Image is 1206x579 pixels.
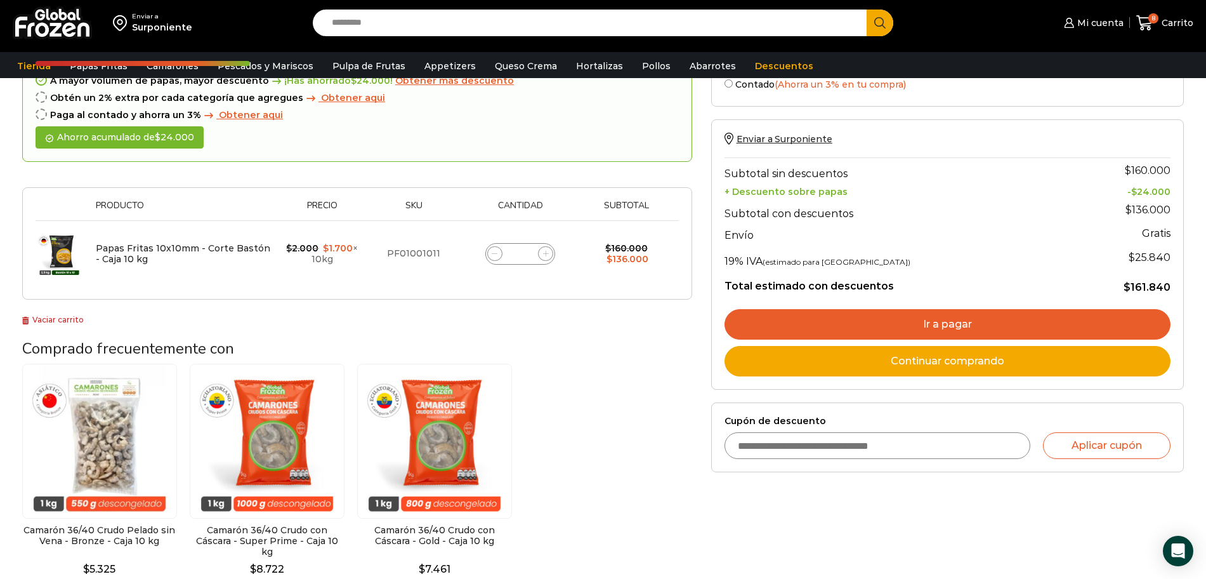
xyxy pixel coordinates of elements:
th: Subtotal con descuentos [724,197,1070,223]
span: ¡Has ahorrado ! [269,76,393,86]
a: Continuar comprando [724,346,1170,376]
div: A mayor volumen de papas, mayor descuento [36,76,679,86]
span: Obtener aqui [219,109,283,121]
input: Product quantity [511,245,529,263]
span: $ [286,243,292,254]
bdi: 5.325 [83,563,115,575]
bdi: 1.700 [323,243,353,254]
label: Cupón de descuento [724,416,1170,427]
button: Search button [867,10,893,36]
th: Precio [277,201,367,220]
div: Paga al contado y ahorra un 3% [36,110,679,121]
td: × 10kg [277,221,367,287]
a: 8 Carrito [1136,8,1193,38]
span: $ [323,243,329,254]
h2: Camarón 36/40 Crudo con Cáscara - Gold - Caja 10 kg [357,525,512,547]
span: $ [155,131,161,143]
th: Subtotal sin descuentos [724,157,1070,183]
input: Contado(Ahorra un 3% en tu compra) [724,79,733,88]
bdi: 2.000 [286,243,318,254]
span: $ [1125,204,1132,216]
a: Obtener aqui [201,110,283,121]
a: Camarones [140,54,205,78]
span: Obtener más descuento [395,75,514,86]
div: Ahorro acumulado de [36,126,204,149]
h2: Camarón 36/40 Crudo Pelado sin Vena - Bronze - Caja 10 kg [22,525,177,547]
a: Appetizers [418,54,482,78]
span: 25.840 [1129,251,1170,263]
span: $ [1125,164,1131,176]
a: Vaciar carrito [22,315,84,324]
h2: Camarón 36/40 Crudo con Cáscara - Super Prime - Caja 10 kg [190,525,344,557]
a: Pulpa de Frutas [326,54,412,78]
a: Pescados y Mariscos [211,54,320,78]
th: Total estimado con descuentos [724,270,1070,295]
bdi: 8.722 [250,563,284,575]
span: $ [250,563,256,575]
bdi: 136.000 [1125,204,1170,216]
bdi: 24.000 [155,131,194,143]
span: $ [1129,251,1135,263]
a: Queso Crema [488,54,563,78]
a: Mi cuenta [1061,10,1123,36]
bdi: 24.000 [351,75,390,86]
label: Contado [724,77,1170,90]
span: $ [83,563,89,575]
span: 8 [1148,13,1158,23]
th: Subtotal [580,201,672,220]
span: Obtener aqui [321,92,385,103]
button: Aplicar cupón [1043,432,1170,459]
span: (Ahorra un 3% en tu compra) [775,79,906,90]
a: Pollos [636,54,677,78]
span: Comprado frecuentemente con [22,338,234,359]
span: $ [1124,281,1131,293]
a: Papas Fritas [63,54,134,78]
span: $ [1131,186,1137,197]
th: Cantidad [460,201,580,220]
a: Descuentos [749,54,820,78]
bdi: 136.000 [606,253,648,265]
td: - [1070,183,1170,197]
th: Producto [89,201,277,220]
span: $ [419,563,425,575]
a: Tienda [11,54,57,78]
a: Abarrotes [683,54,742,78]
span: Carrito [1158,17,1193,29]
span: Mi cuenta [1074,17,1124,29]
bdi: 160.000 [605,243,648,254]
th: 19% IVA [724,245,1070,270]
div: Obtén un 2% extra por cada categoría que agregues [36,93,679,103]
a: Hortalizas [570,54,629,78]
bdi: 161.840 [1124,281,1170,293]
a: Obtener aqui [303,93,385,103]
small: (estimado para [GEOGRAPHIC_DATA]) [763,257,910,267]
bdi: 24.000 [1131,186,1170,197]
span: $ [351,75,357,86]
span: Enviar a Surponiente [737,133,832,145]
a: Papas Fritas 10x10mm - Corte Bastón - Caja 10 kg [96,243,270,265]
td: PF01001011 [367,221,460,287]
span: $ [606,253,612,265]
div: Open Intercom Messenger [1163,536,1193,566]
th: + Descuento sobre papas [724,183,1070,197]
div: Enviar a [132,12,192,21]
bdi: 160.000 [1125,164,1170,176]
a: Ir a pagar [724,309,1170,340]
th: Envío [724,223,1070,245]
a: Obtener más descuento [395,76,514,86]
img: address-field-icon.svg [113,12,132,34]
strong: Gratis [1142,227,1170,239]
div: Surponiente [132,21,192,34]
bdi: 7.461 [419,563,450,575]
th: Sku [367,201,460,220]
span: $ [605,243,611,254]
a: Enviar a Surponiente [724,133,832,145]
